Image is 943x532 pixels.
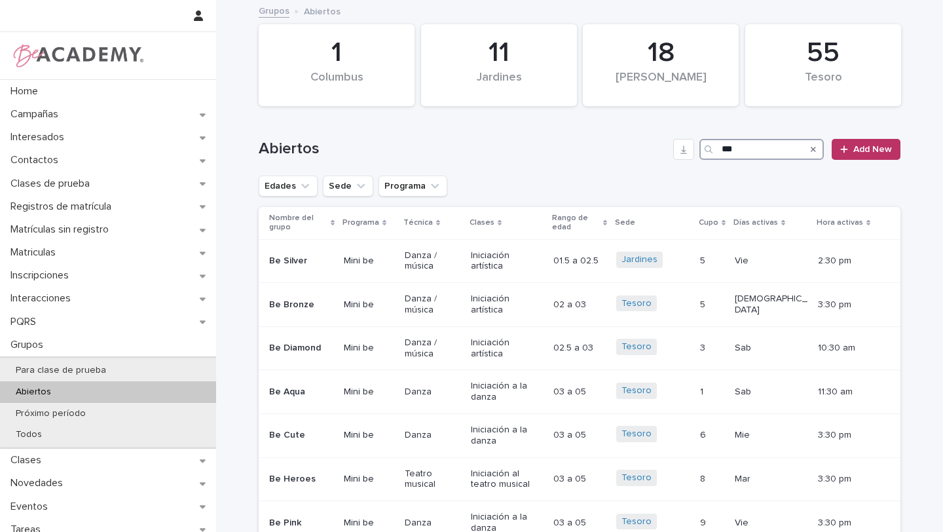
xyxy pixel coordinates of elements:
p: 01.5 a 02.5 [553,253,601,267]
p: Mie [735,430,807,441]
p: Abiertos [304,3,341,18]
p: Vie [735,256,807,267]
p: 3:30 pm [818,430,879,441]
p: 6 [700,430,724,441]
p: Abiertos [5,387,62,398]
p: Danza / música [405,250,460,273]
p: Danza [405,430,460,441]
p: Danza [405,518,460,529]
p: 03 a 05 [553,427,589,441]
p: 5 [700,256,724,267]
p: 03 a 05 [553,515,589,529]
p: Mini be [344,343,394,354]
p: Clases [470,216,494,230]
a: Tesoro [621,298,652,309]
p: Sab [735,343,807,354]
tr: Be CuteMini beDanzaIniciación a la danza03 a 0503 a 05 Tesoro 6Mie3:30 pm [259,413,900,457]
p: Programa [342,216,379,230]
p: Iniciación a la danza [471,425,544,447]
tr: Be HeroesMini beTeatro musicalIniciación al teatro musical03 a 0503 a 05 Tesoro 8Mar3:30 pm [259,457,900,501]
p: Todos [5,429,52,440]
p: Danza / música [405,294,460,316]
h1: Abiertos [259,140,668,159]
div: Jardines [443,71,555,98]
p: Eventos [5,501,58,513]
p: Inscripciones [5,269,79,282]
p: Matriculas [5,246,66,259]
p: Mini be [344,256,394,267]
p: Próximo período [5,408,96,419]
button: Sede [323,176,373,197]
div: Columbus [281,71,392,98]
button: Edades [259,176,318,197]
div: 11 [443,37,555,69]
p: Iniciación artística [471,294,544,316]
p: 8 [700,474,724,485]
p: 5 [700,299,724,311]
div: 18 [605,37,716,69]
p: Días activas [733,216,778,230]
tr: Be BronzeMini beDanza / músicaIniciación artística02 a 0302 a 03 Tesoro 5[DEMOGRAPHIC_DATA]3:30 pm [259,283,900,327]
div: 55 [767,37,879,69]
p: Hora activas [817,216,863,230]
p: 03 a 05 [553,471,589,485]
p: PQRS [5,316,46,328]
p: Mini be [344,474,394,485]
p: Be Pink [269,518,333,529]
p: [DEMOGRAPHIC_DATA] [735,294,807,316]
a: Jardines [621,254,657,265]
p: Be Diamond [269,343,333,354]
div: [PERSON_NAME] [605,71,716,98]
a: Tesoro [621,472,652,484]
tr: Be AquaMini beDanzaIniciación a la danza03 a 0503 a 05 Tesoro 1Sab11:30 am [259,370,900,414]
p: Be Silver [269,256,333,267]
p: Nombre del grupo [269,211,327,235]
tr: Be DiamondMini beDanza / músicaIniciación artística02.5 a 0302.5 a 03 Tesoro 3Sab10:30 am [259,326,900,370]
p: 9 [700,518,724,529]
p: 03 a 05 [553,384,589,398]
p: Be Aqua [269,387,333,398]
p: Vie [735,518,807,529]
p: Danza [405,387,460,398]
p: Danza / música [405,337,460,360]
p: Registros de matrícula [5,200,122,213]
p: 3 [700,343,724,354]
a: Add New [832,139,900,160]
p: Interesados [5,131,75,143]
p: Técnica [403,216,433,230]
p: Iniciación al teatro musical [471,468,544,491]
p: Iniciación artística [471,250,544,273]
img: WPrjXfSUmiLcdUfaYY4Q [10,43,145,69]
div: Search [699,139,824,160]
tr: Be SilverMini beDanza / músicaIniciación artística01.5 a 02.501.5 a 02.5 Jardines 5Vie2:30 pm [259,239,900,283]
p: 3:30 pm [818,474,879,485]
p: Campañas [5,108,69,121]
p: 02.5 a 03 [553,340,596,354]
a: Tesoro [621,516,652,527]
p: 3:30 pm [818,518,879,529]
p: Sab [735,387,807,398]
p: 1 [700,387,724,398]
span: Add New [853,145,892,154]
button: Programa [379,176,447,197]
p: Clases de prueba [5,178,100,190]
p: Mini be [344,518,394,529]
p: Teatro musical [405,468,460,491]
a: Tesoro [621,428,652,440]
p: Para clase de prueba [5,365,117,376]
a: Tesoro [621,341,652,352]
p: Rango de edad [552,211,600,235]
p: Mar [735,474,807,485]
a: Tesoro [621,385,652,396]
p: 11:30 am [818,387,879,398]
p: Home [5,85,48,98]
p: Mini be [344,299,394,311]
p: 3:30 pm [818,299,879,311]
p: 02 a 03 [553,297,589,311]
p: Be Heroes [269,474,333,485]
div: 1 [281,37,392,69]
p: Novedades [5,477,73,489]
a: Grupos [259,3,289,18]
p: Grupos [5,339,54,351]
p: Sede [615,216,635,230]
